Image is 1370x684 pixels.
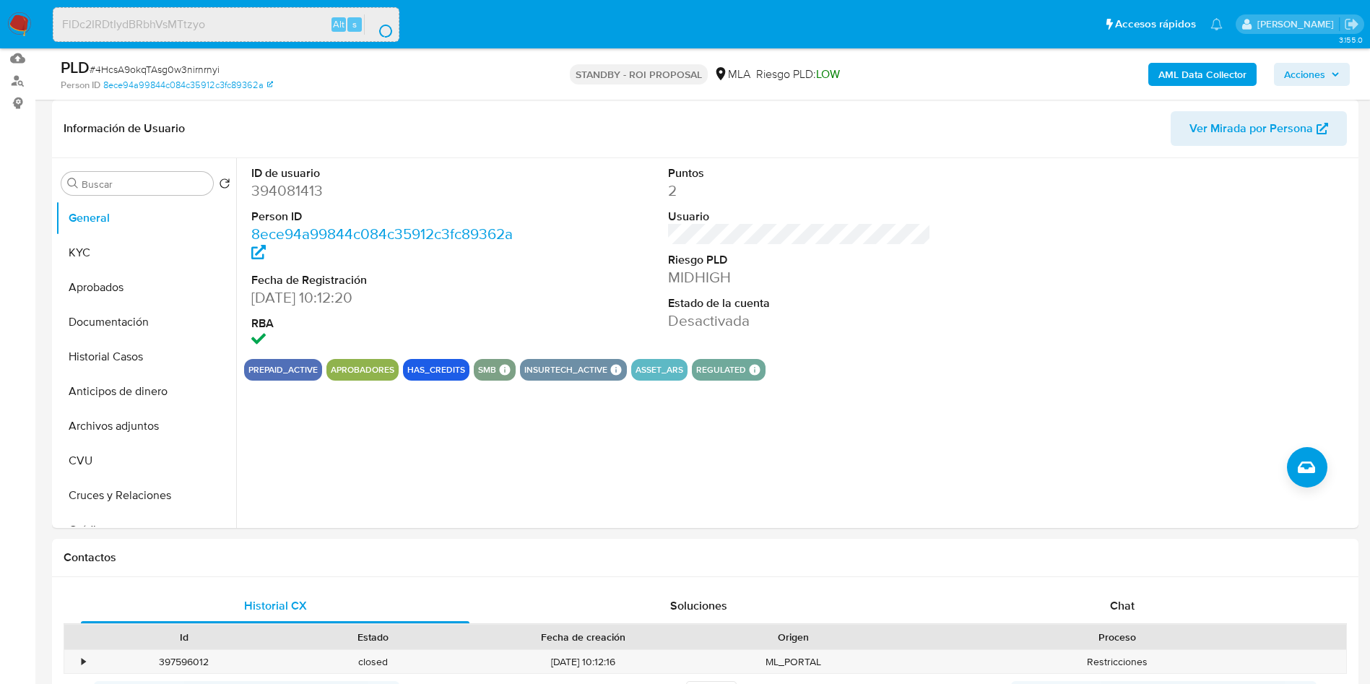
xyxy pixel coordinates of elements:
span: Ver Mirada por Persona [1189,111,1313,146]
span: # 4HcsA9okqTAsg0w3nirnrnyi [90,62,220,77]
span: Riesgo PLD: [756,66,840,82]
a: Salir [1344,17,1359,32]
dt: Fecha de Registración [251,272,515,288]
button: KYC [56,235,236,270]
span: Acciones [1284,63,1325,86]
button: AML Data Collector [1148,63,1257,86]
button: has_credits [407,367,465,373]
dt: Usuario [668,209,932,225]
input: Buscar [82,178,207,191]
button: Documentación [56,305,236,339]
span: 3.155.0 [1339,34,1363,46]
button: Historial Casos [56,339,236,374]
div: [DATE] 10:12:16 [468,650,699,674]
button: Volver al orden por defecto [219,178,230,194]
button: asset_ars [636,367,683,373]
button: Buscar [67,178,79,189]
a: 8ece94a99844c084c35912c3fc89362a [251,223,513,264]
dd: MIDHIGH [668,267,932,287]
button: Ver Mirada por Persona [1171,111,1347,146]
span: LOW [816,66,840,82]
button: Anticipos de dinero [56,374,236,409]
div: Origen [709,630,878,644]
div: ML_PORTAL [699,650,888,674]
a: 8ece94a99844c084c35912c3fc89362a [103,79,273,92]
p: gustavo.deseta@mercadolibre.com [1257,17,1339,31]
button: General [56,201,236,235]
button: smb [478,367,496,373]
dt: ID de usuario [251,165,515,181]
span: Alt [333,17,344,31]
div: • [82,655,85,669]
div: Estado [289,630,458,644]
button: regulated [696,367,746,373]
span: Historial CX [244,597,307,614]
div: Id [100,630,269,644]
span: Chat [1110,597,1135,614]
dd: 394081413 [251,181,515,201]
dt: Riesgo PLD [668,252,932,268]
button: Cruces y Relaciones [56,478,236,513]
div: 397596012 [90,650,279,674]
div: closed [279,650,468,674]
h1: Contactos [64,550,1347,565]
a: Notificaciones [1210,18,1223,30]
b: PLD [61,56,90,79]
div: MLA [714,66,750,82]
dd: [DATE] 10:12:20 [251,287,515,308]
button: Acciones [1274,63,1350,86]
dd: Desactivada [668,311,932,331]
button: prepaid_active [248,367,318,373]
button: Créditos [56,513,236,547]
dt: Estado de la cuenta [668,295,932,311]
input: Buscar usuario o caso... [53,15,399,34]
span: Accesos rápidos [1115,17,1196,32]
dt: Person ID [251,209,515,225]
b: AML Data Collector [1158,63,1247,86]
button: Aprobadores [331,367,394,373]
div: Restricciones [888,650,1346,674]
dd: 2 [668,181,932,201]
dt: Puntos [668,165,932,181]
div: Proceso [898,630,1336,644]
div: Fecha de creación [478,630,689,644]
button: Archivos adjuntos [56,409,236,443]
button: Aprobados [56,270,236,305]
b: Person ID [61,79,100,92]
button: CVU [56,443,236,478]
dt: RBA [251,316,515,332]
p: STANDBY - ROI PROPOSAL [570,64,708,85]
button: search-icon [364,14,394,35]
span: Soluciones [670,597,727,614]
button: insurtech_active [524,367,607,373]
span: s [352,17,357,31]
h1: Información de Usuario [64,121,185,136]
